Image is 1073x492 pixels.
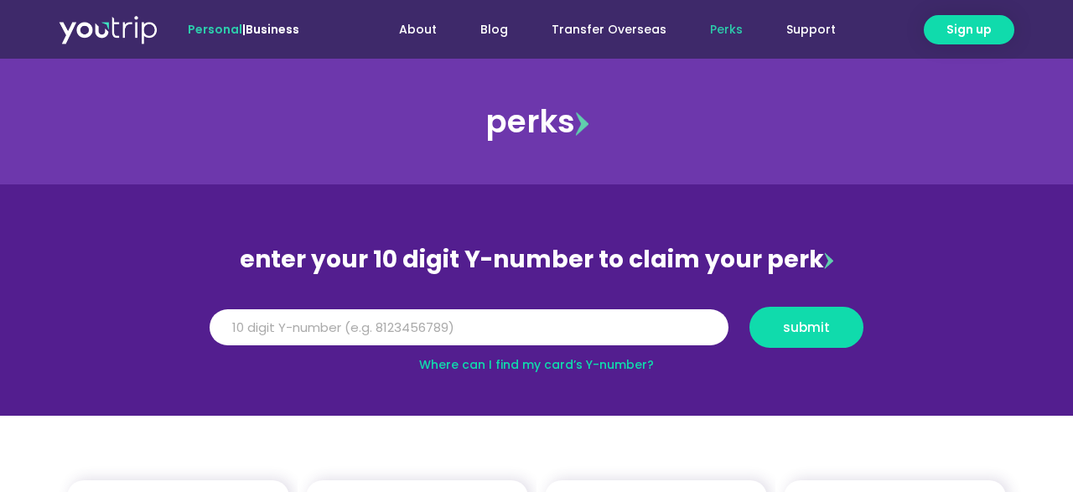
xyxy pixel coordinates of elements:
a: Business [246,21,299,38]
a: Where can I find my card’s Y-number? [419,356,654,373]
button: submit [749,307,863,348]
nav: Menu [345,14,858,45]
span: submit [783,321,830,334]
span: Personal [188,21,242,38]
a: Perks [688,14,765,45]
a: Transfer Overseas [530,14,688,45]
input: 10 digit Y-number (e.g. 8123456789) [210,309,728,346]
form: Y Number [210,307,863,360]
a: Support [765,14,858,45]
span: | [188,21,299,38]
a: Blog [459,14,530,45]
a: Sign up [924,15,1014,44]
a: About [377,14,459,45]
span: Sign up [946,21,992,39]
div: enter your 10 digit Y-number to claim your perk [201,238,872,282]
